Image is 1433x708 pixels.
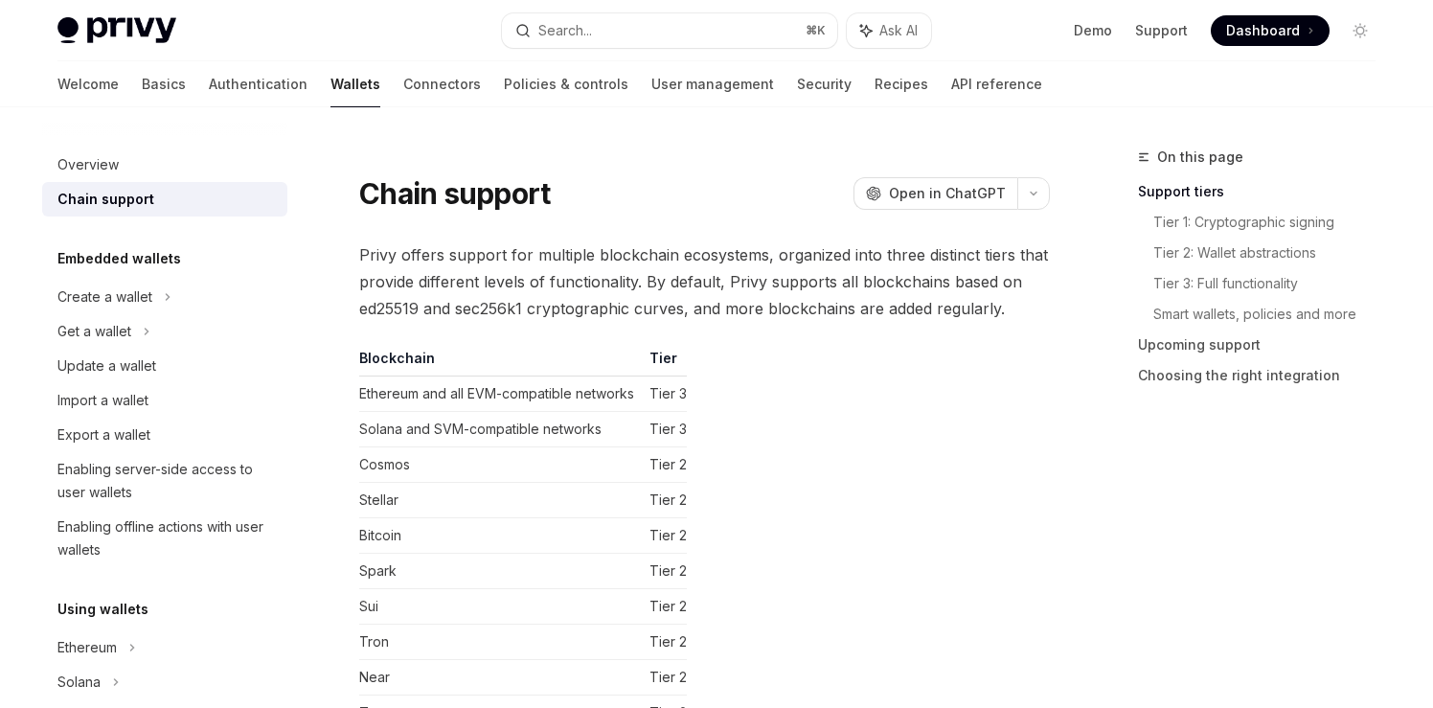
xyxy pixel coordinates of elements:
div: Import a wallet [57,389,148,412]
button: Ask AI [847,13,931,48]
a: Choosing the right integration [1138,360,1391,391]
td: Tier 2 [642,447,687,483]
a: Export a wallet [42,418,287,452]
a: Enabling server-side access to user wallets [42,452,287,510]
span: On this page [1157,146,1243,169]
div: Solana [57,671,101,694]
a: Demo [1074,21,1112,40]
div: Enabling server-side access to user wallets [57,458,276,504]
a: Tier 3: Full functionality [1153,268,1391,299]
div: Get a wallet [57,320,131,343]
a: Enabling offline actions with user wallets [42,510,287,567]
a: Policies & controls [504,61,628,107]
td: Near [359,660,642,696]
td: Sui [359,589,642,625]
div: Ethereum [57,636,117,659]
h5: Embedded wallets [57,247,181,270]
a: Overview [42,148,287,182]
span: Dashboard [1226,21,1300,40]
a: Tier 2: Wallet abstractions [1153,238,1391,268]
td: Tron [359,625,642,660]
span: Ask AI [879,21,918,40]
a: User management [651,61,774,107]
a: Welcome [57,61,119,107]
div: Create a wallet [57,285,152,308]
a: Import a wallet [42,383,287,418]
td: Tier 2 [642,554,687,589]
a: Smart wallets, policies and more [1153,299,1391,330]
td: Bitcoin [359,518,642,554]
span: Open in ChatGPT [889,184,1006,203]
a: Wallets [330,61,380,107]
div: Export a wallet [57,423,150,446]
a: API reference [951,61,1042,107]
td: Cosmos [359,447,642,483]
td: Tier 3 [642,412,687,447]
h5: Using wallets [57,598,148,621]
span: Privy offers support for multiple blockchain ecosystems, organized into three distinct tiers that... [359,241,1050,322]
span: ⌘ K [806,23,826,38]
h1: Chain support [359,176,550,211]
th: Tier [642,349,687,377]
button: Toggle dark mode [1345,15,1376,46]
a: Support tiers [1138,176,1391,207]
a: Recipes [875,61,928,107]
td: Tier 3 [642,377,687,412]
a: Tier 1: Cryptographic signing [1153,207,1391,238]
td: Solana and SVM-compatible networks [359,412,642,447]
a: Update a wallet [42,349,287,383]
td: Tier 2 [642,625,687,660]
td: Tier 2 [642,660,687,696]
a: Basics [142,61,186,107]
td: Spark [359,554,642,589]
a: Upcoming support [1138,330,1391,360]
div: Overview [57,153,119,176]
td: Stellar [359,483,642,518]
div: Enabling offline actions with user wallets [57,515,276,561]
th: Blockchain [359,349,642,377]
div: Search... [538,19,592,42]
a: Connectors [403,61,481,107]
img: light logo [57,17,176,44]
td: Ethereum and all EVM-compatible networks [359,377,642,412]
div: Chain support [57,188,154,211]
td: Tier 2 [642,483,687,518]
td: Tier 2 [642,518,687,554]
a: Support [1135,21,1188,40]
a: Authentication [209,61,307,107]
a: Security [797,61,852,107]
div: Update a wallet [57,354,156,377]
a: Chain support [42,182,287,217]
button: Open in ChatGPT [853,177,1017,210]
td: Tier 2 [642,589,687,625]
a: Dashboard [1211,15,1330,46]
button: Search...⌘K [502,13,837,48]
